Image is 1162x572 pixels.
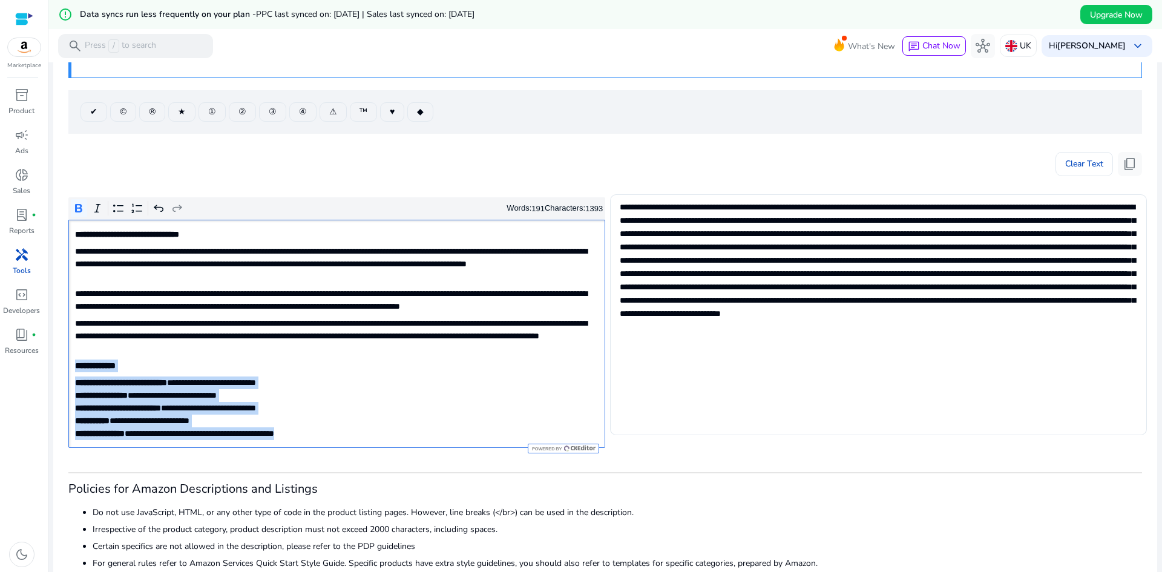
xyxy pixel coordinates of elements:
[531,204,545,213] label: 191
[1057,40,1126,51] b: [PERSON_NAME]
[380,102,404,122] button: ♥
[15,128,29,142] span: campaign
[299,105,307,118] span: ④
[108,39,119,53] span: /
[15,288,29,302] span: code_blocks
[168,102,195,122] button: ★
[68,197,605,220] div: Editor toolbar
[350,102,377,122] button: ™
[93,506,1142,519] li: Do not use JavaScript, HTML, or any other type of code in the product listing pages. However, lin...
[15,208,29,222] span: lab_profile
[976,39,990,53] span: hub
[120,105,126,118] span: ©
[8,105,34,116] p: Product
[7,61,41,70] p: Marketplace
[178,105,186,118] span: ★
[1080,5,1152,24] button: Upgrade Now
[971,34,995,58] button: hub
[417,105,424,118] span: ◆
[320,102,347,122] button: ⚠
[80,10,474,20] h5: Data syncs run less frequently on your plan -
[58,7,73,22] mat-icon: error_outline
[68,220,605,448] div: Rich Text Editor. Editing area: main. Press Alt+0 for help.
[1020,35,1031,56] p: UK
[1055,152,1113,176] button: Clear Text
[289,102,317,122] button: ④
[139,102,165,122] button: ®
[1090,8,1143,21] span: Upgrade Now
[13,185,30,196] p: Sales
[1005,40,1017,52] img: uk.svg
[8,38,41,56] img: amazon.svg
[259,102,286,122] button: ③
[15,145,28,156] p: Ads
[85,39,156,53] p: Press to search
[238,105,246,118] span: ②
[229,102,256,122] button: ②
[902,36,966,56] button: chatChat Now
[13,265,31,276] p: Tools
[15,547,29,562] span: dark_mode
[31,332,36,337] span: fiber_manual_record
[848,36,895,57] span: What's New
[68,39,82,53] span: search
[15,327,29,342] span: book_4
[407,102,433,122] button: ◆
[256,8,474,20] span: PPC last synced on: [DATE] | Sales last synced on: [DATE]
[585,204,603,213] label: 1393
[208,105,216,118] span: ①
[9,225,34,236] p: Reports
[199,102,226,122] button: ①
[15,168,29,182] span: donut_small
[1131,39,1145,53] span: keyboard_arrow_down
[68,482,1142,496] h3: Policies for Amazon Descriptions and Listings
[110,102,136,122] button: ©
[1123,157,1137,171] span: content_copy
[3,305,40,316] p: Developers
[1049,42,1126,50] p: Hi
[90,105,97,118] span: ✔
[80,102,107,122] button: ✔
[269,105,277,118] span: ③
[93,540,1142,553] li: Certain specifics are not allowed in the description, please refer to the PDP guidelines
[15,88,29,102] span: inventory_2
[15,248,29,262] span: handyman
[390,105,395,118] span: ♥
[922,40,960,51] span: Chat Now
[359,105,367,118] span: ™
[531,446,562,452] span: Powered by
[93,557,1142,570] li: For general rules refer to Amazon Services Quick Start Style Guide. Specific products have extra ...
[5,345,39,356] p: Resources
[149,105,156,118] span: ®
[93,523,1142,536] li: Irrespective of the product category, product description must not exceed 2000 characters, includ...
[1065,152,1103,176] span: Clear Text
[31,212,36,217] span: fiber_manual_record
[1118,152,1142,176] button: content_copy
[908,41,920,53] span: chat
[329,105,337,118] span: ⚠
[507,201,603,216] div: Words: Characters:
